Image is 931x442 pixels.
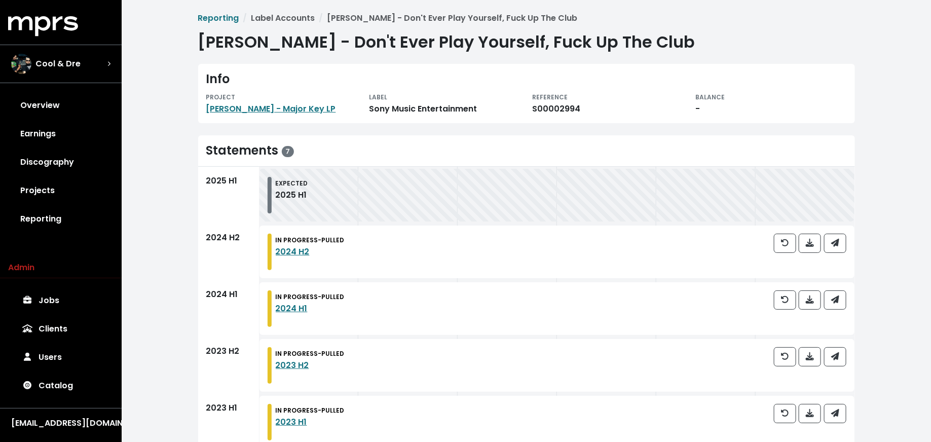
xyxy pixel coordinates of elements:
[276,349,345,358] small: IN PROGRESS - PULLED
[206,103,336,115] a: [PERSON_NAME] - Major Key LP
[315,12,578,24] li: [PERSON_NAME] - Don't Ever Play Yourself, Fuck Up The Club
[206,175,251,187] div: 2025 H1
[8,176,114,205] a: Projects
[533,103,684,115] div: S00002994
[206,93,236,101] small: PROJECT
[8,315,114,343] a: Clients
[11,54,31,74] img: The selected account / producer
[276,236,345,244] small: IN PROGRESS - PULLED
[533,93,568,101] small: REFERENCE
[276,179,308,188] small: EXPECTED
[8,148,114,176] a: Discography
[198,12,239,24] a: Reporting
[276,292,345,301] small: IN PROGRESS - PULLED
[369,93,388,101] small: LABEL
[8,91,114,120] a: Overview
[206,288,251,301] div: 2024 H1
[276,303,308,314] a: 2024 H1
[35,58,81,70] span: Cool & Dre
[276,189,308,201] div: 2025 H1
[8,343,114,372] a: Users
[11,417,110,429] div: [EMAIL_ADDRESS][DOMAIN_NAME]
[696,103,847,115] div: -
[276,246,310,257] a: 2024 H2
[239,12,315,24] li: Label Accounts
[8,372,114,400] a: Catalog
[8,205,114,233] a: Reporting
[8,286,114,315] a: Jobs
[198,12,855,24] nav: breadcrumb
[276,416,307,428] a: 2023 H1
[198,32,855,52] h1: [PERSON_NAME] - Don't Ever Play Yourself, Fuck Up The Club
[206,402,251,414] div: 2023 H1
[206,345,251,357] div: 2023 H2
[8,120,114,148] a: Earnings
[369,103,520,115] div: Sony Music Entertainment
[8,20,78,31] a: mprs logo
[696,93,725,101] small: BALANCE
[276,359,309,371] a: 2023 H2
[276,406,345,415] small: IN PROGRESS - PULLED
[206,143,251,158] div: Statements
[206,72,847,87] div: Info
[206,232,251,244] div: 2024 H2
[8,417,114,430] button: [EMAIL_ADDRESS][DOMAIN_NAME]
